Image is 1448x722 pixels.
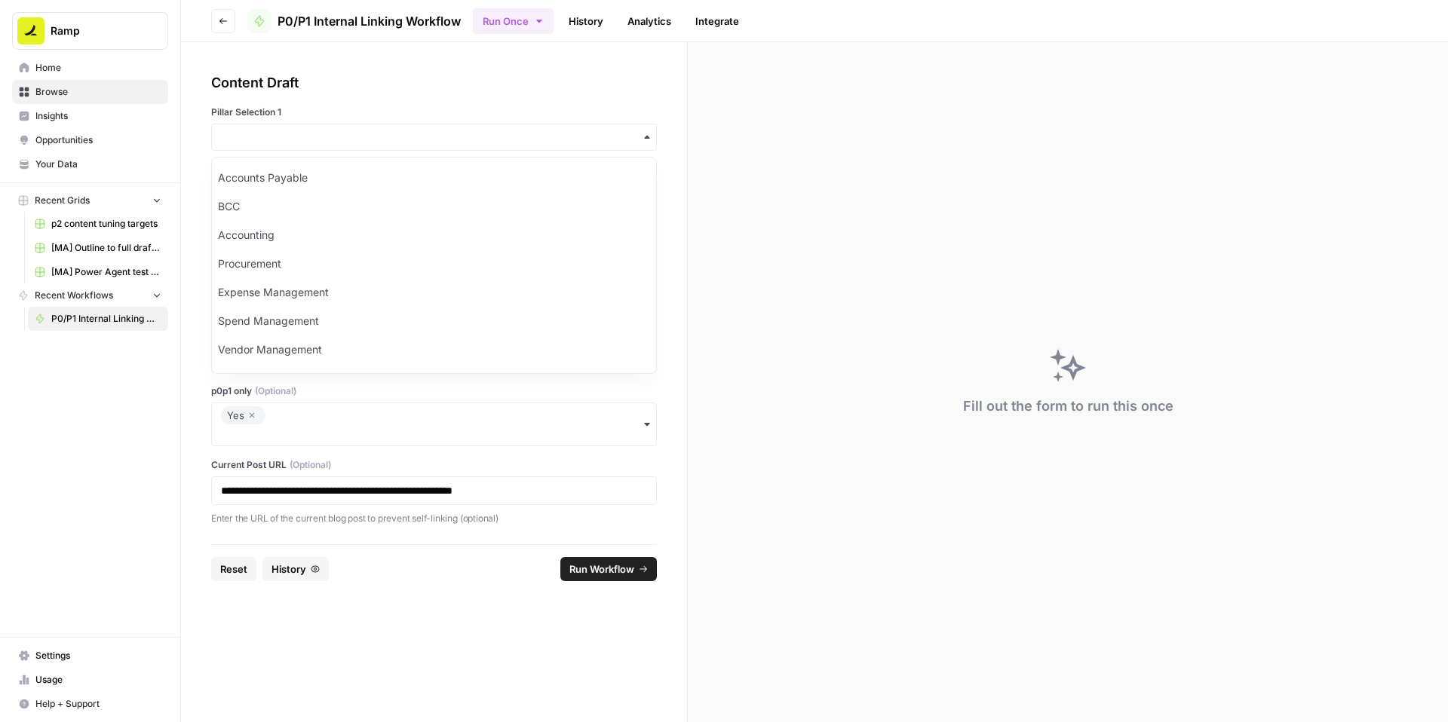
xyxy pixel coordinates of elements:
div: Fill out the form to run this once [963,396,1173,417]
button: Yes [211,402,657,446]
a: Usage [12,668,168,692]
a: [MA] Power Agent test grid [28,260,168,284]
span: Your Data [35,158,161,171]
button: Help + Support [12,692,168,716]
span: Opportunities [35,133,161,147]
span: [MA] Power Agent test grid [51,265,161,279]
span: Home [35,61,161,75]
div: Spend Management [212,307,656,335]
div: BCC [212,192,656,221]
div: Yes [227,406,259,424]
span: [MA] Outline to full draft generator_WIP Grid [51,241,161,255]
button: Recent Grids [12,189,168,212]
p: Enter the URL of the current blog post to prevent self-linking (optional) [211,511,657,526]
span: Insights [35,109,161,123]
a: Browse [12,80,168,104]
div: Content Draft [211,72,657,93]
img: Ramp Logo [17,17,44,44]
a: Insights [12,104,168,128]
span: Browse [35,85,161,99]
span: P0/P1 Internal Linking Workflow [278,12,461,30]
span: History [271,561,306,577]
a: History [560,9,612,33]
span: Ramp [51,23,142,38]
a: P0/P1 Internal Linking Workflow [247,9,461,33]
button: Recent Workflows [12,284,168,307]
span: p2 content tuning targets [51,217,161,231]
a: Integrate [686,9,748,33]
button: Run Once [473,8,554,34]
a: Settings [12,644,168,668]
span: Reset [220,561,247,577]
a: P0/P1 Internal Linking Workflow [28,307,168,331]
button: History [262,557,329,581]
label: p0p1 only [211,384,657,398]
span: Usage [35,673,161,687]
div: Expense Management [212,278,656,307]
span: Recent Workflows [35,289,113,302]
label: Pillar Selection 1 [211,106,657,119]
div: Accounts Payable [212,164,656,192]
span: P0/P1 Internal Linking Workflow [51,312,161,326]
a: [MA] Outline to full draft generator_WIP Grid [28,236,168,260]
a: Your Data [12,152,168,176]
div: Accounting [212,221,656,249]
span: (Optional) [290,458,331,472]
button: Workspace: Ramp [12,12,168,50]
a: p2 content tuning targets [28,212,168,236]
a: Home [12,56,168,80]
a: Opportunities [12,128,168,152]
label: Current Post URL [211,458,657,472]
a: Analytics [618,9,680,33]
span: Run Workflow [569,561,634,577]
button: Run Workflow [560,557,657,581]
div: FinOps [212,364,656,393]
button: Reset [211,557,256,581]
span: Help + Support [35,697,161,711]
span: (Optional) [255,384,296,398]
span: Recent Grids [35,194,90,207]
div: Vendor Management [212,335,656,364]
span: Settings [35,649,161,662]
div: Procurement [212,249,656,278]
